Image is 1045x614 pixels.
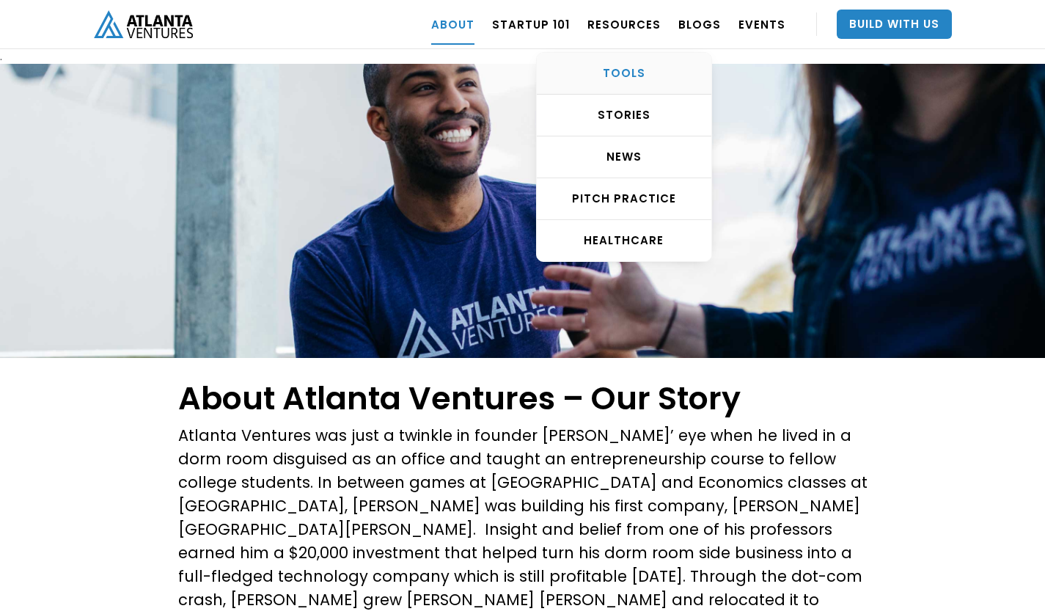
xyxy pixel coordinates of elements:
a: ABOUT [431,4,474,45]
a: HEALTHCARE [537,220,711,261]
div: TOOLS [537,66,711,81]
a: STORIES [537,95,711,136]
a: BLOGS [678,4,721,45]
a: EVENTS [738,4,785,45]
a: Pitch Practice [537,178,711,220]
a: Build With Us [837,10,952,39]
a: RESOURCES [587,4,661,45]
div: Pitch Practice [537,191,711,206]
a: TOOLS [537,53,711,95]
div: HEALTHCARE [537,233,711,248]
a: Startup 101 [492,4,570,45]
div: STORIES [537,108,711,123]
h1: About Atlanta Ventures – Our Story [178,380,868,417]
a: NEWS [537,136,711,178]
div: NEWS [537,150,711,164]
